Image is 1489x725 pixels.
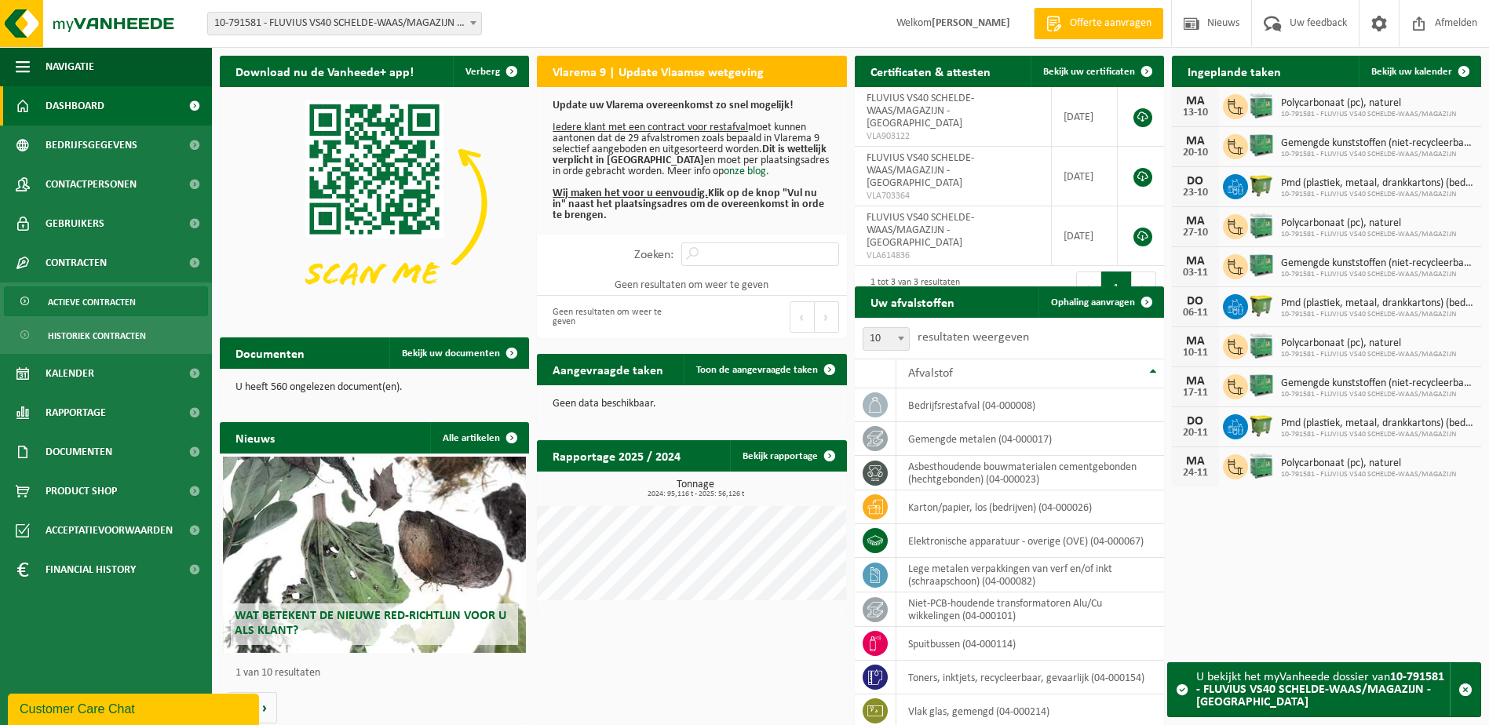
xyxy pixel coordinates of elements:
span: Rapportage [46,393,106,432]
a: Actieve contracten [4,286,208,316]
img: PB-HB-1400-HPE-GN-01 [1248,252,1275,279]
td: elektronische apparatuur - overige (OVE) (04-000067) [896,524,1164,558]
span: Dashboard [46,86,104,126]
a: Bekijk uw kalender [1359,56,1480,87]
h2: Aangevraagde taken [537,354,679,384]
h2: Ingeplande taken [1172,56,1297,86]
span: 10-791581 - FLUVIUS VS40 SCHELDE-WAAS/MAGAZIJN [1281,310,1473,319]
a: Bekijk uw certificaten [1031,56,1162,87]
h2: Uw afvalstoffen [855,286,970,317]
img: PB-HB-1400-HPE-GN-11 [1248,451,1275,480]
p: Geen data beschikbaar. [553,399,830,410]
td: spuitbussen (04-000114) [896,627,1164,661]
div: 06-11 [1180,308,1211,319]
div: 10-11 [1180,348,1211,359]
span: Gemengde kunststoffen (niet-recycleerbaar), exclusief pvc [1281,377,1473,390]
span: 10-791581 - FLUVIUS VS40 SCHELDE-WAAS/MAGAZIJN [1281,150,1473,159]
td: lege metalen verpakkingen van verf en/of inkt (schraapschoon) (04-000082) [896,558,1164,592]
td: toners, inktjets, recycleerbaar, gevaarlijk (04-000154) [896,661,1164,694]
span: Navigatie [46,47,94,86]
span: Pmd (plastiek, metaal, drankkartons) (bedrijven) [1281,417,1473,430]
span: 10-791581 - FLUVIUS VS40 SCHELDE-WAAS/MAGAZIJN [1281,190,1473,199]
a: Alle artikelen [430,422,527,454]
span: 10 [863,327,910,351]
b: Klik op de knop "Vul nu in" naast het plaatsingsadres om de overeenkomst in orde te brengen. [553,188,824,221]
h2: Rapportage 2025 / 2024 [537,440,696,471]
div: 17-11 [1180,388,1211,399]
h2: Vlarema 9 | Update Vlaamse wetgeving [537,56,779,86]
span: Gebruikers [46,204,104,243]
span: 10 [863,328,909,350]
span: Gemengde kunststoffen (niet-recycleerbaar), exclusief pvc [1281,137,1473,150]
p: 1 van 10 resultaten [235,668,521,679]
iframe: chat widget [8,690,262,725]
span: FLUVIUS VS40 SCHELDE-WAAS/MAGAZIJN - [GEOGRAPHIC_DATA] [867,212,974,249]
span: 10-791581 - FLUVIUS VS40 SCHELDE-WAAS/MAGAZIJN [1281,230,1456,239]
td: [DATE] [1052,87,1118,147]
u: Iedere klant met een contract voor restafval [553,122,748,133]
div: 03-11 [1180,268,1211,279]
div: 24-11 [1180,468,1211,479]
h3: Tonnage [545,479,846,498]
img: PB-HB-1400-HPE-GN-11 [1248,331,1275,360]
span: Acceptatievoorwaarden [46,511,173,550]
a: Bekijk rapportage [730,440,845,472]
div: MA [1180,135,1211,148]
div: 13-10 [1180,107,1211,118]
a: Ophaling aanvragen [1038,286,1162,318]
img: WB-1100-HPE-GN-50 [1248,412,1275,439]
button: Next [815,301,839,333]
span: Bekijk uw documenten [402,348,500,359]
span: Polycarbonaat (pc), naturel [1281,97,1456,110]
img: Download de VHEPlus App [220,87,529,319]
td: karton/papier, los (bedrijven) (04-000026) [896,490,1164,524]
b: Update uw Vlarema overeenkomst zo snel mogelijk! [553,100,794,111]
img: WB-1100-HPE-GN-50 [1248,292,1275,319]
button: Previous [790,301,815,333]
h2: Nieuws [220,422,290,453]
div: MA [1180,455,1211,468]
span: Contactpersonen [46,165,137,204]
strong: 10-791581 - FLUVIUS VS40 SCHELDE-WAAS/MAGAZIJN - [GEOGRAPHIC_DATA] [1196,671,1444,709]
span: Polycarbonaat (pc), naturel [1281,337,1456,350]
div: DO [1180,415,1211,428]
td: [DATE] [1052,206,1118,266]
span: 10-791581 - FLUVIUS VS40 SCHELDE-WAAS/MAGAZIJN [1281,470,1456,479]
span: 10-791581 - FLUVIUS VS40 SCHELDE-WAAS/MAGAZIJN [1281,390,1473,399]
label: Zoeken: [634,249,673,261]
div: MA [1180,215,1211,228]
span: Ophaling aanvragen [1051,297,1135,308]
td: Geen resultaten om weer te geven [537,274,846,296]
span: Contracten [46,243,107,282]
u: Wij maken het voor u eenvoudig. [553,188,708,199]
span: Bekijk uw kalender [1371,67,1452,77]
a: Offerte aanvragen [1034,8,1163,39]
a: Historiek contracten [4,320,208,350]
span: Historiek contracten [48,321,146,351]
a: Toon de aangevraagde taken [684,354,845,385]
div: MA [1180,255,1211,268]
span: Kalender [46,354,94,393]
span: Verberg [465,67,500,77]
img: PB-HB-1400-HPE-GN-01 [1248,372,1275,399]
b: Dit is wettelijk verplicht in [GEOGRAPHIC_DATA] [553,144,827,166]
button: Next [1132,271,1156,303]
span: Bekijk uw certificaten [1043,67,1135,77]
span: FLUVIUS VS40 SCHELDE-WAAS/MAGAZIJN - [GEOGRAPHIC_DATA] [867,93,974,129]
div: 20-11 [1180,428,1211,439]
span: Documenten [46,432,112,472]
span: Gemengde kunststoffen (niet-recycleerbaar), exclusief pvc [1281,257,1473,270]
div: MA [1180,375,1211,388]
a: Wat betekent de nieuwe RED-richtlijn voor u als klant? [223,457,526,653]
span: 10-791581 - FLUVIUS VS40 SCHELDE-WAAS/MAGAZIJN [1281,350,1456,359]
td: gemengde metalen (04-000017) [896,422,1164,456]
span: Polycarbonaat (pc), naturel [1281,457,1456,470]
strong: [PERSON_NAME] [932,17,1010,29]
h2: Certificaten & attesten [855,56,1006,86]
span: Pmd (plastiek, metaal, drankkartons) (bedrijven) [1281,177,1473,190]
span: VLA903122 [867,130,1039,143]
span: 10-791581 - FLUVIUS VS40 SCHELDE-WAAS/MAGAZIJN [1281,110,1456,119]
img: PB-HB-1400-HPE-GN-11 [1248,211,1275,240]
img: PB-HB-1400-HPE-GN-01 [1248,132,1275,158]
